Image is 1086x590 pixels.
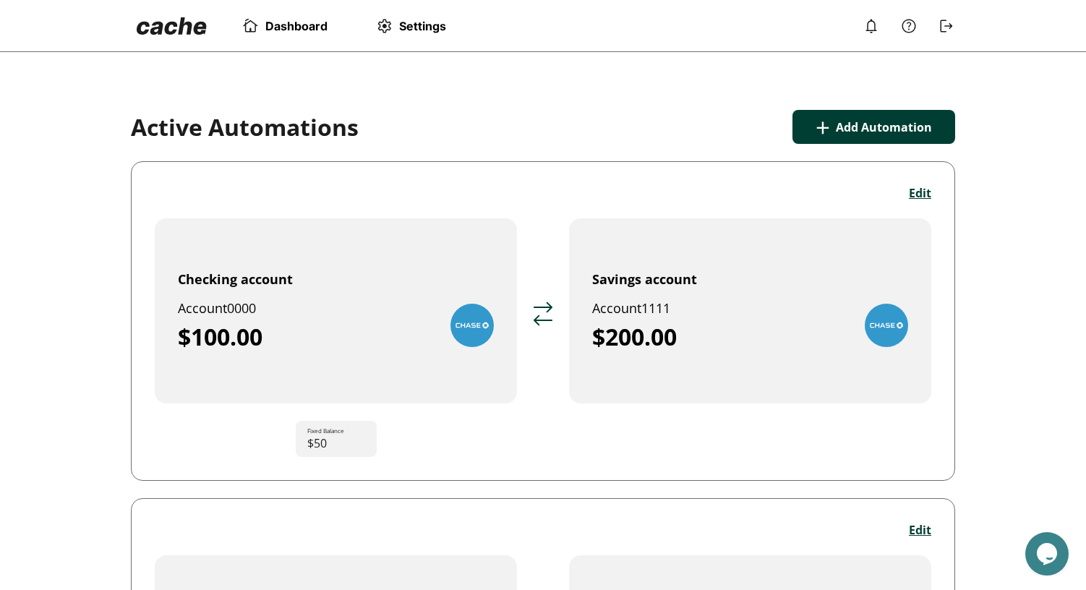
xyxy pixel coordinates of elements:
[178,270,293,288] div: Checking account
[307,427,344,435] p: Fixed Balance
[375,17,446,35] a: Settings
[792,110,955,144] button: +Add Automation
[592,270,697,288] div: Savings account
[938,17,955,35] img: Logout Icon
[1025,532,1072,576] iframe: chat widget
[592,322,865,351] div: $200.00
[155,218,517,403] button: Checking accountAccount0000$100.00Bank Logo
[178,299,450,317] div: Account 0000
[865,304,908,347] img: Bank Logo
[137,17,207,35] img: Cache Logo
[296,421,377,457] div: $50
[450,304,494,347] img: Bank Logo
[592,299,865,317] div: Account 1111
[375,17,393,35] img: Settings Icon
[816,110,830,144] p: +
[178,322,450,351] div: $100.00
[399,19,446,33] span: Settings
[569,218,931,403] button: Savings accountAccount1111$200.00Bank Logo
[900,17,918,35] img: Info Icon
[909,185,931,201] button: Edit
[241,17,260,35] img: Home Icon
[863,17,880,35] img: Notification Icon
[531,302,555,326] img: Arrows Icon
[265,19,328,33] span: Dashboard
[241,17,328,35] a: Dashboard
[131,113,359,142] p: Active Automations
[909,522,931,538] button: Edit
